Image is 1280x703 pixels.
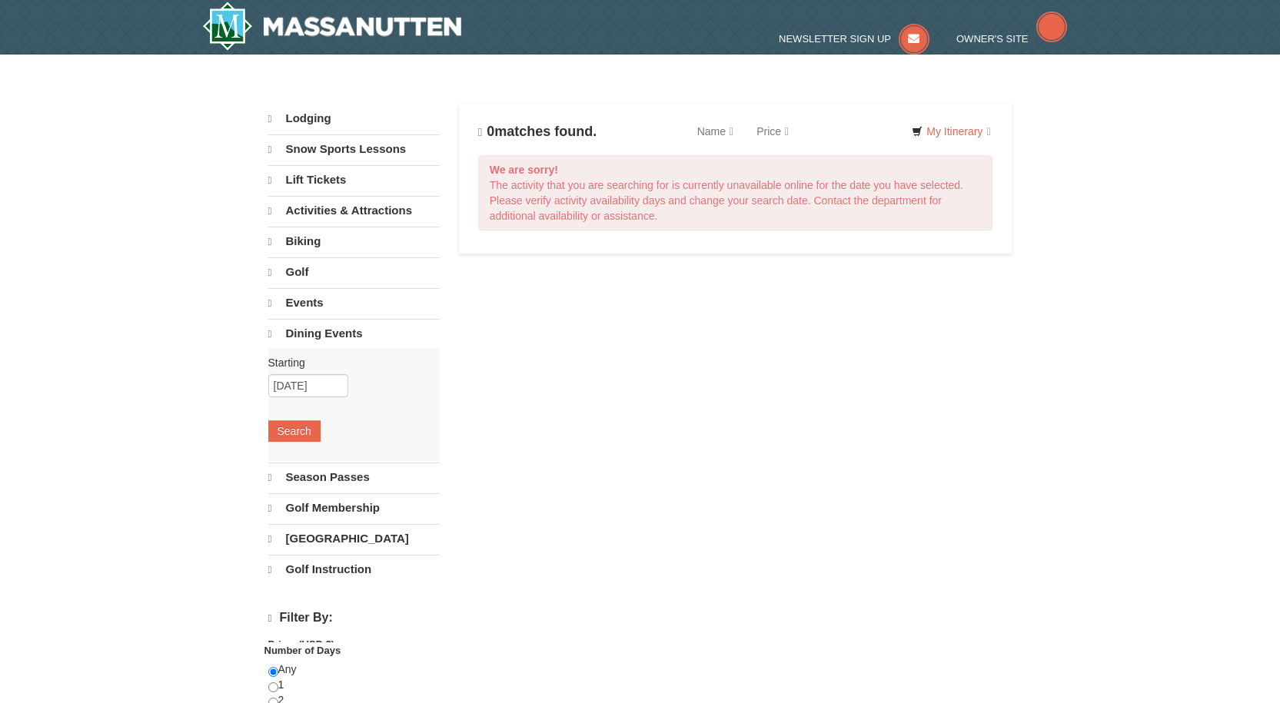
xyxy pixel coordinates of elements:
a: Snow Sports Lessons [268,134,440,164]
h4: Filter By: [268,611,440,625]
button: Search [268,420,321,442]
a: Newsletter Sign Up [779,33,929,45]
strong: We are sorry! [490,164,558,176]
a: Golf Instruction [268,555,440,584]
a: Dining Events [268,319,440,348]
a: Biking [268,227,440,256]
a: Activities & Attractions [268,196,440,225]
a: Owner's Site [956,33,1067,45]
a: Golf Membership [268,493,440,522]
a: Massanutten Resort [202,2,462,51]
a: Price [745,116,800,147]
a: Name [686,116,745,147]
a: [GEOGRAPHIC_DATA] [268,524,440,553]
span: Owner's Site [956,33,1029,45]
a: Season Passes [268,463,440,492]
a: Lodging [268,104,440,133]
label: Starting [268,355,428,370]
span: Newsletter Sign Up [779,33,891,45]
strong: Price: (USD $) [268,638,335,650]
a: Golf [268,257,440,287]
a: My Itinerary [902,120,1000,143]
strong: Number of Days [264,645,341,656]
a: Lift Tickets [268,165,440,194]
img: Massanutten Resort Logo [202,2,462,51]
a: Events [268,288,440,317]
div: The activity that you are searching for is currently unavailable online for the date you have sel... [478,155,993,230]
